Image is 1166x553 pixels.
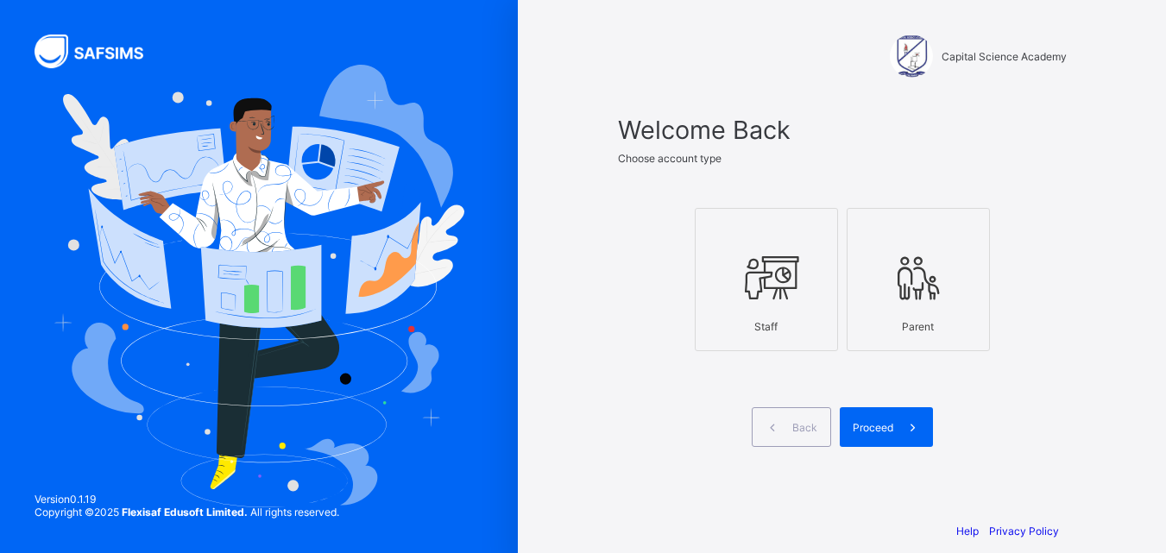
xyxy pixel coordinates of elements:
span: Back [792,421,817,434]
div: Staff [704,311,829,342]
strong: Flexisaf Edusoft Limited. [122,506,248,518]
span: Proceed [853,421,893,434]
img: Hero Image [54,65,464,506]
span: Copyright © 2025 All rights reserved. [35,506,339,518]
span: Capital Science Academy [942,50,1067,63]
span: Choose account type [618,152,722,165]
a: Privacy Policy [989,525,1059,537]
span: Welcome Back [618,115,1067,145]
span: Version 0.1.19 [35,493,339,506]
a: Help [956,525,979,537]
div: Parent [856,311,980,342]
img: SAFSIMS Logo [35,35,164,68]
